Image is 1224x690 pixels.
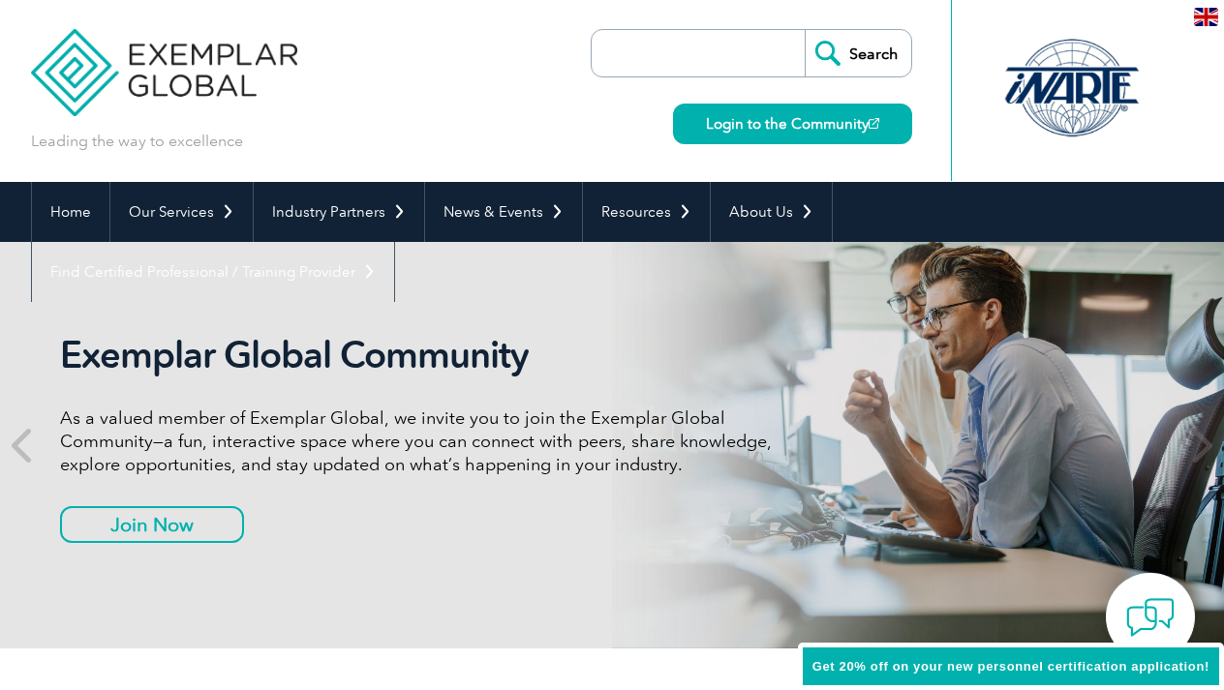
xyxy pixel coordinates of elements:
a: Our Services [110,182,253,242]
a: About Us [711,182,832,242]
a: Home [32,182,109,242]
a: Find Certified Professional / Training Provider [32,242,394,302]
a: Join Now [60,506,244,543]
img: open_square.png [869,118,879,129]
img: contact-chat.png [1126,593,1175,642]
span: Get 20% off on your new personnel certification application! [812,659,1209,674]
a: News & Events [425,182,582,242]
a: Industry Partners [254,182,424,242]
img: en [1194,8,1218,26]
a: Resources [583,182,710,242]
a: Login to the Community [673,104,912,144]
input: Search [805,30,911,76]
h2: Exemplar Global Community [60,333,786,377]
p: Leading the way to excellence [31,131,243,152]
p: As a valued member of Exemplar Global, we invite you to join the Exemplar Global Community—a fun,... [60,406,786,476]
